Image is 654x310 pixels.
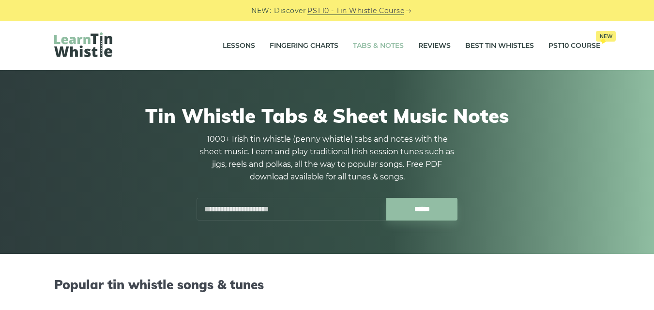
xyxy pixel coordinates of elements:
a: Reviews [418,34,451,58]
p: 1000+ Irish tin whistle (penny whistle) tabs and notes with the sheet music. Learn and play tradi... [197,133,458,183]
img: LearnTinWhistle.com [54,32,112,57]
h1: Tin Whistle Tabs & Sheet Music Notes [54,104,600,127]
a: Fingering Charts [270,34,338,58]
span: New [596,31,616,42]
h2: Popular tin whistle songs & tunes [54,277,600,292]
a: Tabs & Notes [353,34,404,58]
a: Best Tin Whistles [465,34,534,58]
a: Lessons [223,34,255,58]
a: PST10 CourseNew [548,34,600,58]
